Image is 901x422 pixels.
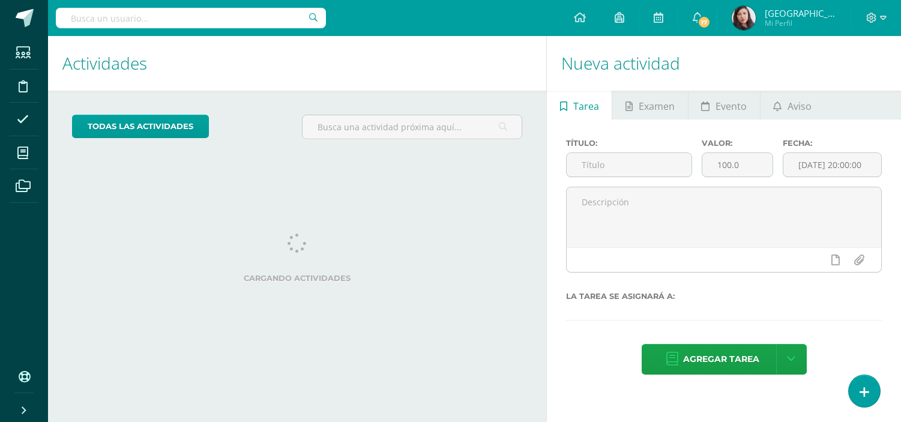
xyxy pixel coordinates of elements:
h1: Actividades [62,36,532,91]
label: Fecha: [783,139,882,148]
img: 5e839c05b6bed1c0a903cd4cdbf87aa2.png [732,6,756,30]
a: todas las Actividades [72,115,209,138]
label: Título: [566,139,692,148]
label: La tarea se asignará a: [566,292,882,301]
a: Evento [689,91,760,119]
a: Examen [612,91,687,119]
span: Agregar tarea [683,345,759,374]
span: Examen [639,92,675,121]
input: Busca una actividad próxima aquí... [303,115,522,139]
span: 17 [698,16,711,29]
label: Cargando actividades [72,274,522,283]
input: Busca un usuario... [56,8,326,28]
span: Evento [716,92,747,121]
input: Puntos máximos [702,153,773,176]
h1: Nueva actividad [561,36,887,91]
a: Aviso [761,91,825,119]
a: Tarea [547,91,612,119]
span: Tarea [573,92,599,121]
span: [GEOGRAPHIC_DATA] [765,7,837,19]
span: Mi Perfil [765,18,837,28]
span: Aviso [788,92,812,121]
label: Valor: [702,139,773,148]
input: Fecha de entrega [783,153,881,176]
input: Título [567,153,692,176]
